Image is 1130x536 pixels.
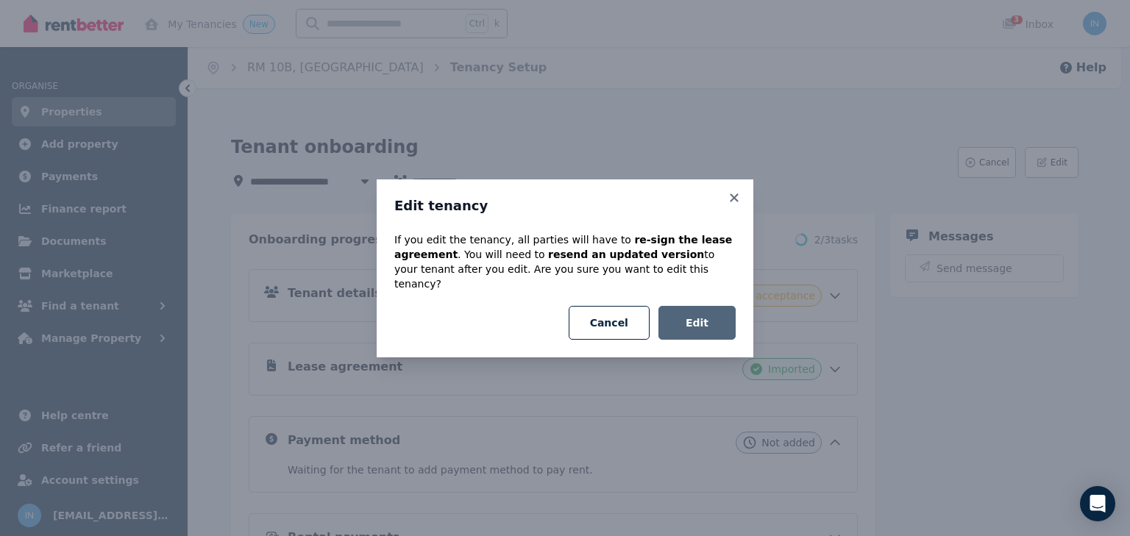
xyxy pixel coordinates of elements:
button: Edit [658,306,736,340]
h3: Edit tenancy [394,197,736,215]
p: If you edit the tenancy, all parties will have to . You will need to to your tenant after you edi... [394,232,736,291]
b: resend an updated version [548,249,704,260]
button: Cancel [569,306,650,340]
div: Open Intercom Messenger [1080,486,1115,521]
